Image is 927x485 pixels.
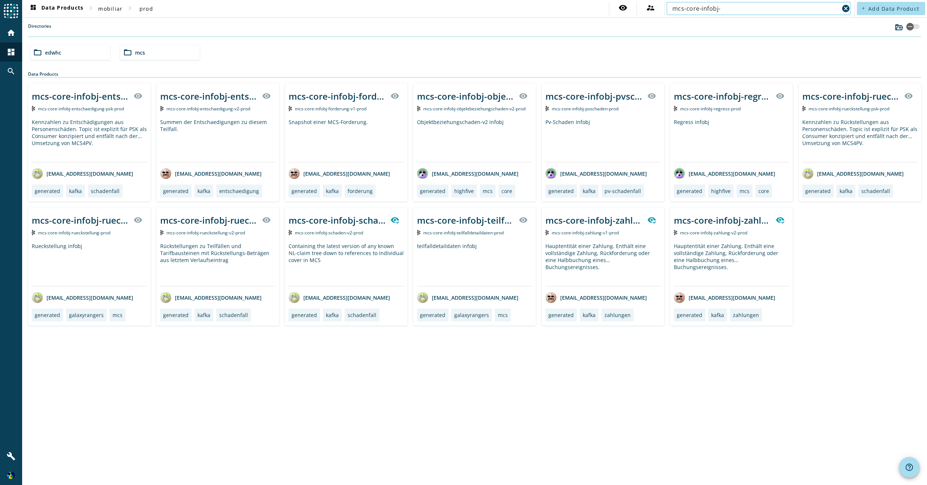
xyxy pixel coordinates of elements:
[417,292,428,303] img: avatar
[32,230,35,235] img: Kafka Topic: mcs-core-infobj-rueckstellung-prod
[758,188,769,195] div: core
[802,118,917,162] div: Kennzahlen zu Rückstellungen aus Personenschäden. Topic ist explizit für PSK als Consumer konzipi...
[519,216,528,224] mat-icon: visibility
[840,188,852,195] div: kafka
[545,106,549,111] img: Kafka Topic: mcs-core-infobj-pvschaden-prod
[841,4,850,13] mat-icon: cancel
[841,3,851,14] button: Clear
[29,4,38,13] mat-icon: dashboard
[802,168,904,179] div: [EMAIL_ADDRESS][DOMAIN_NAME]
[417,168,428,179] img: avatar
[417,106,420,111] img: Kafka Topic: mcs-core-infobj-objektbeziehungschaden-v2-prod
[802,90,900,102] div: mcs-core-infobj-rueckstellung-psk-_stage_
[545,90,643,102] div: mcs-core-infobj-pvschaden-_stage_
[604,188,641,195] div: pv-schadenfall
[32,90,129,102] div: mcs-core-infobj-entschaedigung-psk-_stage_
[545,168,556,179] img: avatar
[134,2,158,15] button: prod
[519,92,528,100] mat-icon: visibility
[289,214,386,226] div: mcs-core-infobj-schaden-v2-_stage_
[583,188,596,195] div: kafka
[326,188,339,195] div: kafka
[289,242,404,286] div: Containing the latest version of any known NL-claim tree down to references to individual cover i...
[160,106,163,111] img: Kafka Topic: mcs-core-infobj-entschaedigung-v2-prod
[454,188,474,195] div: highfive
[733,312,759,319] div: zahlungen
[289,292,390,303] div: [EMAIL_ADDRESS][DOMAIN_NAME]
[672,4,839,13] input: Search (% or * for wildcards)
[289,168,300,179] img: avatar
[292,188,317,195] div: generated
[139,5,153,12] span: prod
[548,188,574,195] div: generated
[292,312,317,319] div: generated
[417,230,420,235] img: Kafka Topic: mcs-core-infobj-teilfalldetaildaten-prod
[905,463,914,472] mat-icon: help_outline
[160,230,163,235] img: Kafka Topic: mcs-core-infobj-rueckstellung-v2-prod
[348,188,373,195] div: forderung
[160,292,262,303] div: [EMAIL_ADDRESS][DOMAIN_NAME]
[98,5,123,12] span: mobiliar
[7,452,15,461] mat-icon: build
[95,2,125,15] button: mobiliar
[646,3,655,12] mat-icon: supervisor_account
[33,48,42,57] mat-icon: folder_open
[32,168,133,179] div: [EMAIL_ADDRESS][DOMAIN_NAME]
[861,6,865,10] mat-icon: add
[29,4,83,13] span: Data Products
[160,118,275,162] div: Summen der Entschaedigungen zu diesem Teilfall.
[163,188,189,195] div: generated
[423,106,525,112] span: Kafka Topic: mcs-core-infobj-objektbeziehungschaden-v2-prod
[618,3,627,12] mat-icon: visibility
[326,312,339,319] div: kafka
[86,4,95,13] mat-icon: chevron_right
[417,214,514,226] div: mcs-core-infobj-teilfalldetaildaten-_stage_
[163,312,189,319] div: generated
[711,188,731,195] div: highfive
[809,106,889,112] span: Kafka Topic: mcs-core-infobj-rueckstellung-psk-prod
[69,188,82,195] div: kafka
[545,168,647,179] div: [EMAIL_ADDRESS][DOMAIN_NAME]
[45,49,61,56] span: edwhc
[32,168,43,179] img: avatar
[674,230,677,235] img: Kafka Topic: mcs-core-infobj-zahlung-v2-prod
[35,188,60,195] div: generated
[125,4,134,13] mat-icon: chevron_right
[113,312,123,319] div: mcs
[134,92,142,100] mat-icon: visibility
[7,28,15,37] mat-icon: home
[545,242,661,286] div: Hauptentität einer Zahlung. Enthält eine vollständige Zahlung, Rückforderung oder eine Halbbuchun...
[219,188,259,195] div: entschaedigung
[4,4,18,18] img: spoud-logo.svg
[166,106,250,112] span: Kafka Topic: mcs-core-infobj-entschaedigung-v2-prod
[677,312,702,319] div: generated
[674,106,677,111] img: Kafka Topic: mcs-core-infobj-regress-prod
[552,106,618,112] span: Kafka Topic: mcs-core-infobj-pvschaden-prod
[674,90,771,102] div: mcs-core-infobj-regress-_stage_
[583,312,596,319] div: kafka
[289,168,390,179] div: [EMAIL_ADDRESS][DOMAIN_NAME]
[134,216,142,224] mat-icon: visibility
[295,230,363,236] span: Kafka Topic: mcs-core-infobj-schaden-v2-prod
[91,188,120,195] div: schadenfall
[674,118,789,162] div: Regress infobj
[802,106,806,111] img: Kafka Topic: mcs-core-infobj-rueckstellung-psk-prod
[548,312,574,319] div: generated
[674,242,789,286] div: Hauptentität einer Zahlung. Enthält eine vollständige Zahlung, Rückforderung oder eine Halbbuchun...
[166,230,245,236] span: Kafka Topic: mcs-core-infobj-rueckstellung-v2-prod
[805,188,831,195] div: generated
[28,71,921,78] div: Data Products
[32,292,133,303] div: [EMAIL_ADDRESS][DOMAIN_NAME]
[26,2,86,15] button: Data Products
[35,312,60,319] div: generated
[160,90,258,102] div: mcs-core-infobj-entschaedigung-v2-_stage_
[420,312,445,319] div: generated
[295,106,366,112] span: Kafka Topic: mcs-core-infobj-forderung-v1-prod
[552,230,619,236] span: Kafka Topic: mcs-core-infobj-zahlung-v1-prod
[674,168,685,179] img: avatar
[69,312,104,319] div: galaxyrangers
[904,92,913,100] mat-icon: visibility
[545,230,549,235] img: Kafka Topic: mcs-core-infobj-zahlung-v1-prod
[262,216,271,224] mat-icon: visibility
[289,90,386,102] div: mcs-core-infobj-forderung-v1-_stage_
